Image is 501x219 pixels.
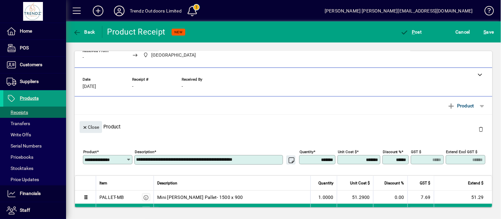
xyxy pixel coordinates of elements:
[473,126,489,132] app-page-header-button: Delete
[83,150,97,154] mat-label: Product
[7,177,39,182] span: Price Updates
[411,150,421,154] mat-label: GST $
[99,179,107,187] span: Item
[135,150,154,154] mat-label: Description
[338,150,357,154] mat-label: Unit Cost $
[3,118,66,129] a: Transfers
[412,29,415,35] span: P
[482,26,496,38] button: Save
[325,6,473,16] div: [PERSON_NAME] [PERSON_NAME][EMAIL_ADDRESS][DOMAIN_NAME]
[484,27,494,37] span: ave
[82,122,99,133] span: Close
[7,143,42,149] span: Serial Numbers
[434,204,492,217] td: -58.62
[99,194,124,201] div: PALLET-MB
[66,26,102,38] app-page-header-button: Back
[3,174,66,185] a: Price Updates
[399,26,424,38] button: Post
[310,191,337,204] td: 1.0000
[7,132,31,137] span: Write Offs
[20,45,29,50] span: POS
[454,26,472,38] button: Cancel
[109,5,130,17] button: Profile
[20,96,39,101] span: Products
[352,194,370,201] span: 51.2900
[373,204,408,217] td: 0.00
[20,207,30,213] span: Staff
[182,84,183,89] span: -
[20,191,41,196] span: Financials
[3,151,66,163] a: Pricebooks
[3,23,66,40] a: Home
[3,185,66,202] a: Financials
[132,84,133,89] span: -
[7,110,28,115] span: Receipts
[20,62,42,67] span: Customers
[151,52,196,59] span: [GEOGRAPHIC_DATA]
[350,179,370,187] span: Unit Cost $
[157,179,177,187] span: Description
[408,191,434,204] td: 7.69
[75,115,492,139] div: Product
[420,179,431,187] span: GST $
[310,204,337,217] td: -1.0000
[7,166,33,171] span: Stocktakes
[318,179,334,187] span: Quantity
[408,204,434,217] td: -8.79
[468,179,484,187] span: Extend $
[154,204,310,217] td: [PERSON_NAME] Pallet/ Mini [PERSON_NAME] with Hearth Pallet- 1900 x 1000
[3,163,66,174] a: Stocktakes
[3,40,66,56] a: POS
[434,191,492,204] td: 51.29
[83,84,96,89] span: [DATE]
[373,191,408,204] td: 0.00
[154,191,310,204] td: Mini [PERSON_NAME] Pallet- 1500 x 900
[73,29,95,35] span: Back
[446,150,478,154] mat-label: Extend excl GST $
[3,129,66,140] a: Write Offs
[484,29,486,35] span: S
[384,179,404,187] span: Discount %
[383,150,402,154] mat-label: Discount %
[3,57,66,73] a: Customers
[480,1,493,23] a: Knowledge Base
[3,202,66,219] a: Staff
[80,121,102,133] button: Close
[444,100,478,112] button: Product
[20,28,32,34] span: Home
[174,30,183,34] span: NEW
[88,5,109,17] button: Add
[107,27,165,37] div: Product Receipt
[401,29,422,35] span: ost
[447,100,474,111] span: Product
[20,79,39,84] span: Suppliers
[7,154,33,160] span: Pricebooks
[456,27,470,37] span: Cancel
[473,121,489,137] button: Delete
[7,121,30,126] span: Transfers
[71,26,97,38] button: Back
[78,124,104,130] app-page-header-button: Close
[3,73,66,90] a: Suppliers
[3,140,66,151] a: Serial Numbers
[3,107,66,118] a: Receipts
[83,55,84,60] span: -
[300,150,313,154] mat-label: Quantity
[141,51,199,59] span: New Plymouth
[130,6,182,16] div: Trendz Outdoors Limited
